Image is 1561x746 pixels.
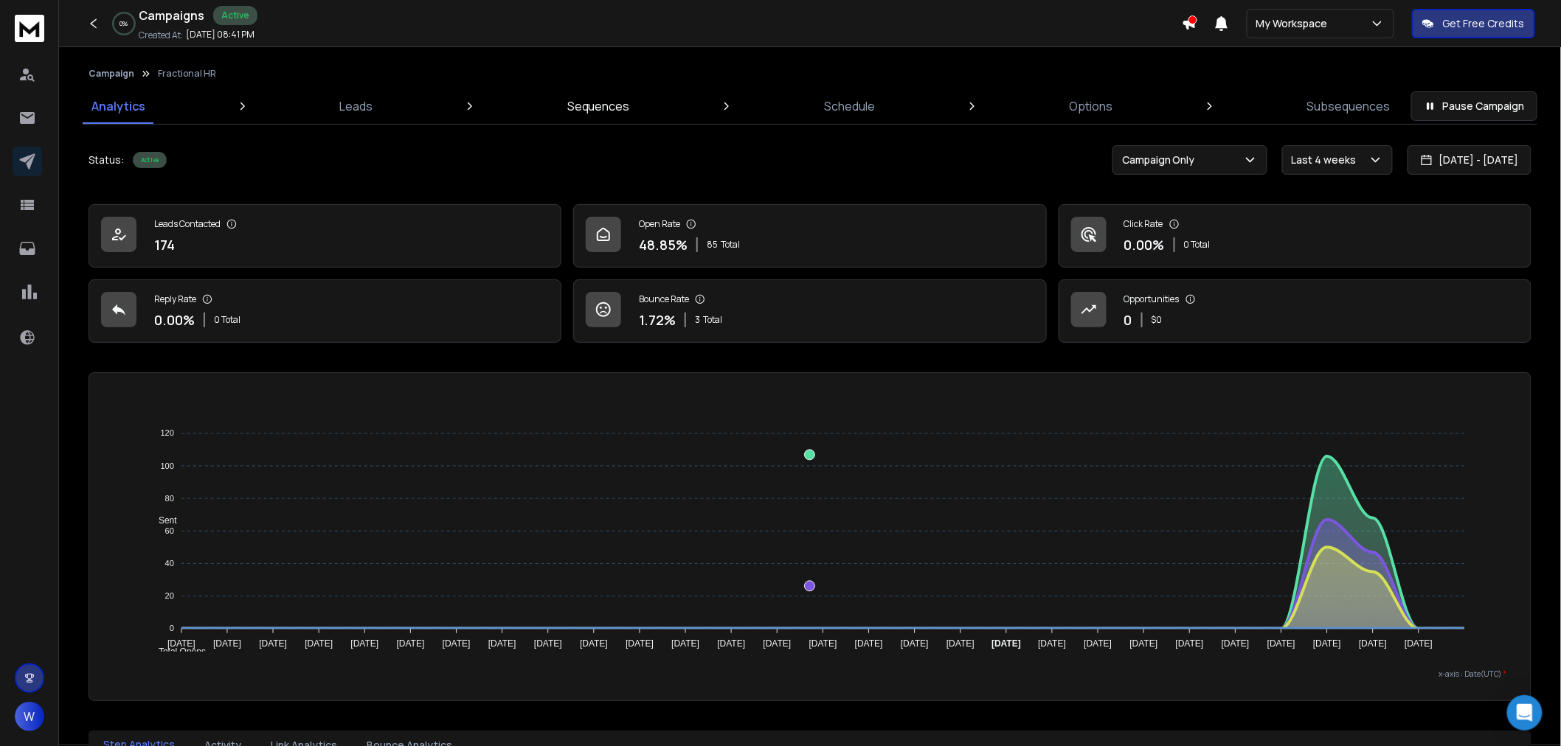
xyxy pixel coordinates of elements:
[89,153,124,167] p: Status:
[1124,218,1163,230] p: Click Rate
[1443,16,1525,31] p: Get Free Credits
[488,638,516,649] tspan: [DATE]
[1059,279,1531,343] a: Opportunities0$0
[165,526,174,535] tspan: 60
[1039,638,1067,649] tspan: [DATE]
[946,638,975,649] tspan: [DATE]
[154,234,175,255] p: 174
[165,559,174,568] tspan: 40
[154,310,195,330] p: 0.00 %
[1061,88,1122,124] a: Options
[1130,638,1158,649] tspan: [DATE]
[1070,97,1113,115] p: Options
[1152,314,1163,326] p: $ 0
[139,29,183,41] p: Created At:
[120,19,128,28] p: 0 %
[91,97,145,115] p: Analytics
[89,68,134,80] button: Campaign
[695,314,700,326] span: 3
[165,592,174,601] tspan: 20
[707,239,718,251] span: 85
[1360,638,1388,649] tspan: [DATE]
[639,310,676,330] p: 1.72 %
[824,97,875,115] p: Schedule
[718,638,746,649] tspan: [DATE]
[1298,88,1399,124] a: Subsequences
[154,218,221,230] p: Leads Contacted
[1122,153,1201,167] p: Campaign Only
[815,88,884,124] a: Schedule
[330,88,381,124] a: Leads
[1084,638,1112,649] tspan: [DATE]
[1292,153,1363,167] p: Last 4 weeks
[573,204,1046,268] a: Open Rate48.85%85Total
[580,638,608,649] tspan: [DATE]
[1507,695,1543,731] div: Open Intercom Messenger
[148,646,206,657] span: Total Opens
[113,669,1507,680] p: x-axis : Date(UTC)
[855,638,883,649] tspan: [DATE]
[154,293,196,305] p: Reply Rate
[443,638,471,649] tspan: [DATE]
[170,624,174,633] tspan: 0
[339,97,373,115] p: Leads
[1412,9,1535,38] button: Get Free Credits
[139,7,204,24] h1: Campaigns
[1313,638,1341,649] tspan: [DATE]
[1222,638,1250,649] tspan: [DATE]
[721,239,740,251] span: Total
[1124,310,1132,330] p: 0
[186,29,255,41] p: [DATE] 08:41 PM
[133,152,167,168] div: Active
[1176,638,1204,649] tspan: [DATE]
[15,15,44,42] img: logo
[901,638,929,649] tspan: [DATE]
[1059,204,1531,268] a: Click Rate0.00%0 Total
[15,702,44,731] button: W
[764,638,792,649] tspan: [DATE]
[213,638,241,649] tspan: [DATE]
[214,314,240,326] p: 0 Total
[89,279,561,343] a: Reply Rate0.00%0 Total
[167,638,195,649] tspan: [DATE]
[626,638,654,649] tspan: [DATE]
[158,68,216,80] p: Fractional HR
[567,97,630,115] p: Sequences
[639,218,680,230] p: Open Rate
[260,638,288,649] tspan: [DATE]
[558,88,639,124] a: Sequences
[1408,145,1531,175] button: [DATE] - [DATE]
[1307,97,1391,115] p: Subsequences
[1267,638,1295,649] tspan: [DATE]
[639,293,689,305] p: Bounce Rate
[351,638,379,649] tspan: [DATE]
[1256,16,1334,31] p: My Workspace
[672,638,700,649] tspan: [DATE]
[148,515,177,526] span: Sent
[639,234,688,255] p: 48.85 %
[1411,91,1537,121] button: Pause Campaign
[573,279,1046,343] a: Bounce Rate1.72%3Total
[809,638,837,649] tspan: [DATE]
[1405,638,1433,649] tspan: [DATE]
[534,638,562,649] tspan: [DATE]
[213,6,257,25] div: Active
[305,638,333,649] tspan: [DATE]
[703,314,722,326] span: Total
[161,461,174,470] tspan: 100
[89,204,561,268] a: Leads Contacted174
[83,88,154,124] a: Analytics
[161,429,174,438] tspan: 120
[1124,293,1180,305] p: Opportunities
[1124,234,1165,255] p: 0.00 %
[1184,239,1211,251] p: 0 Total
[397,638,425,649] tspan: [DATE]
[992,638,1022,649] tspan: [DATE]
[165,494,174,503] tspan: 80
